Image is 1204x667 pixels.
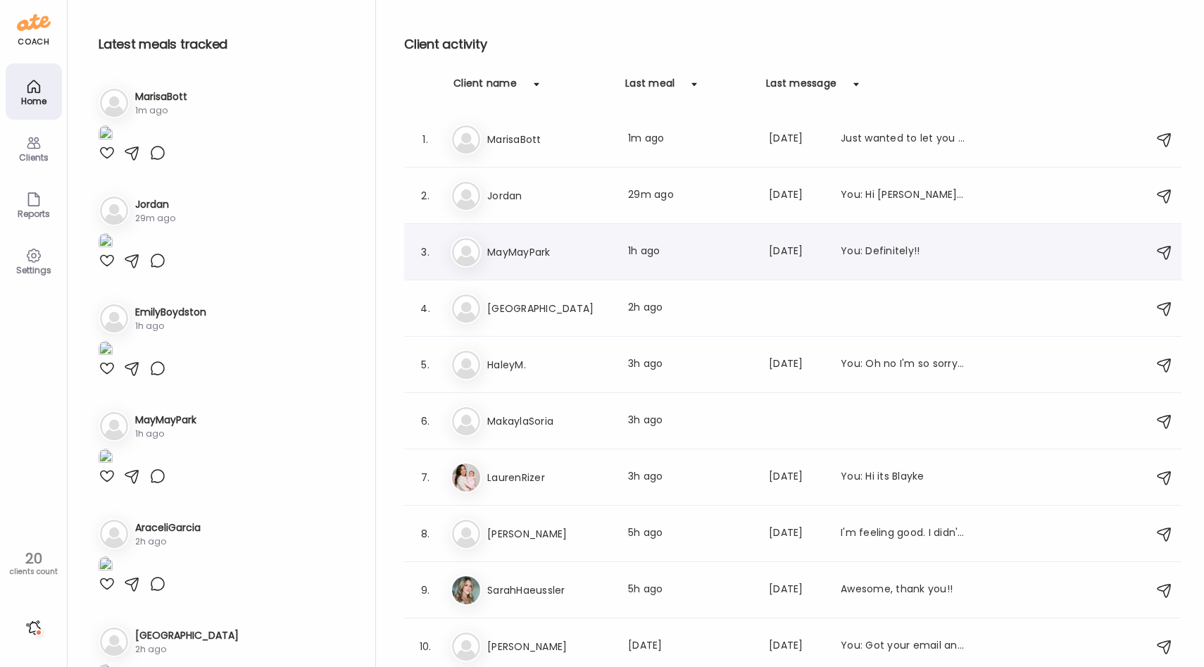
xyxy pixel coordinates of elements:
[452,351,480,379] img: bg-avatar-default.svg
[100,628,128,656] img: bg-avatar-default.svg
[99,34,353,55] h2: Latest meals tracked
[135,104,187,117] div: 1m ago
[135,89,187,104] h3: MarisaBott
[417,356,434,373] div: 5.
[452,632,480,661] img: bg-avatar-default.svg
[99,556,113,575] img: images%2FI992yAkt0JaMCj4l9DDqiKaQVSu2%2FSGbfv289Z5zGL10hZeqi%2FhInONfH5BNL8bhtDPQn0_1080
[487,582,611,599] h3: SarahHaeussler
[841,525,965,542] div: I'm feeling good. I didn't log anything [DATE] but I was doing so much that it was just mainly sn...
[100,197,128,225] img: bg-avatar-default.svg
[841,469,965,486] div: You: Hi its Blayke
[99,233,113,252] img: images%2FcIOKJn22u3fHhqzgqXOLaKaaU6s1%2Fl1O4dsImBK9yZV7TzSh4%2F0L6Q22hAscxVmkGOfhdM_1080
[100,89,128,117] img: bg-avatar-default.svg
[100,520,128,548] img: bg-avatar-default.svg
[417,413,434,430] div: 6.
[417,469,434,486] div: 7.
[135,535,201,548] div: 2h ago
[769,356,824,373] div: [DATE]
[99,125,113,144] img: images%2FGqR2wskUdERGQuJ8prwOlAHiY6t2%2FQQRCb1qGFDWMwQER5OZV%2FEcB3ZmklTNY3lt4Weelw_1080
[769,582,824,599] div: [DATE]
[487,638,611,655] h3: [PERSON_NAME]
[487,525,611,542] h3: [PERSON_NAME]
[628,131,752,148] div: 1m ago
[135,197,175,212] h3: Jordan
[99,341,113,360] img: images%2F2XIRXO8MezTlkXvbmvFWVom4Taf2%2FndVRxHNLQHPK70DQmxfm%2FX4k7L4JePzaIjCfSPs9Q_1080
[404,34,1181,55] h2: Client activity
[452,125,480,154] img: bg-avatar-default.svg
[487,356,611,373] h3: HaleyM.
[769,469,824,486] div: [DATE]
[135,212,175,225] div: 29m ago
[135,413,196,428] h3: MayMayPark
[135,628,239,643] h3: [GEOGRAPHIC_DATA]
[99,449,113,468] img: images%2FNyLf4wViYihQqkpcQ3efeS4lZeI2%2FOMenAguhNejlOeeqp3jY%2FFv6ur2ZVHmXaIkY7zOpg_1080
[452,238,480,266] img: bg-avatar-default.svg
[628,356,752,373] div: 3h ago
[769,244,824,261] div: [DATE]
[487,244,611,261] h3: MayMayPark
[487,187,611,204] h3: Jordan
[628,413,752,430] div: 3h ago
[100,304,128,332] img: bg-avatar-default.svg
[766,76,836,99] div: Last message
[841,187,965,204] div: You: Hi [PERSON_NAME]! Happy LDW! Dont forget to log your food :)
[628,244,752,261] div: 1h ago
[417,582,434,599] div: 9.
[135,305,206,320] h3: EmilyBoydston
[628,300,752,317] div: 2h ago
[769,638,824,655] div: [DATE]
[100,412,128,440] img: bg-avatar-default.svg
[625,76,675,99] div: Last meal
[417,638,434,655] div: 10.
[453,76,517,99] div: Client name
[487,413,611,430] h3: MakaylaSoria
[417,300,434,317] div: 4.
[135,643,239,656] div: 2h ago
[769,187,824,204] div: [DATE]
[417,244,434,261] div: 3.
[8,96,59,106] div: Home
[8,153,59,162] div: Clients
[487,300,611,317] h3: [GEOGRAPHIC_DATA]
[487,131,611,148] h3: MarisaBott
[769,525,824,542] div: [DATE]
[8,209,59,218] div: Reports
[841,582,965,599] div: Awesome, thank you!!
[18,36,49,48] div: coach
[452,520,480,548] img: bg-avatar-default.svg
[841,356,965,373] div: You: Oh no I'm so sorry to hear about your stomach issues!! I am glad you are feeling better
[628,525,752,542] div: 5h ago
[628,469,752,486] div: 3h ago
[452,182,480,210] img: bg-avatar-default.svg
[417,187,434,204] div: 2.
[769,131,824,148] div: [DATE]
[452,294,480,323] img: bg-avatar-default.svg
[487,469,611,486] h3: LaurenRizer
[417,525,434,542] div: 8.
[452,463,480,492] img: avatars%2Fs1gqFFyE3weG4SRt33j8CijX2Xf1
[135,428,196,440] div: 1h ago
[417,131,434,148] div: 1.
[452,407,480,435] img: bg-avatar-default.svg
[628,582,752,599] div: 5h ago
[135,520,201,535] h3: AraceliGarcia
[841,131,965,148] div: Just wanted to let you know the recipes so far for this week have been 10/10!
[841,638,965,655] div: You: Got your email and I am happy to hear that it is going so well. Let's keep up the good work ...
[5,567,62,577] div: clients count
[5,550,62,567] div: 20
[17,11,51,34] img: ate
[841,244,965,261] div: You: Definitely!!
[628,638,752,655] div: [DATE]
[452,576,480,604] img: avatars%2FeuW4ehXdTjTQwoR7NFNaLRurhjQ2
[135,320,206,332] div: 1h ago
[8,266,59,275] div: Settings
[628,187,752,204] div: 29m ago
